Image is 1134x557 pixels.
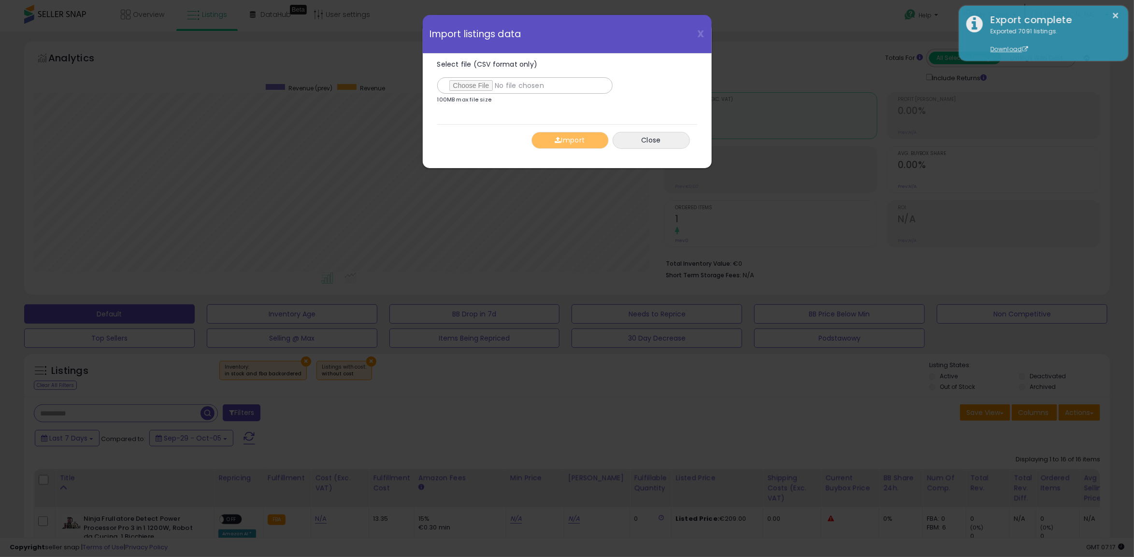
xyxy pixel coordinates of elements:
[983,27,1121,54] div: Exported 7091 listings.
[983,13,1121,27] div: Export complete
[437,97,492,102] p: 100MB max file size
[613,132,690,149] button: Close
[437,59,538,69] span: Select file (CSV format only)
[698,27,704,41] span: X
[1112,10,1120,22] button: ×
[531,132,609,149] button: Import
[990,45,1028,53] a: Download
[430,29,521,39] span: Import listings data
